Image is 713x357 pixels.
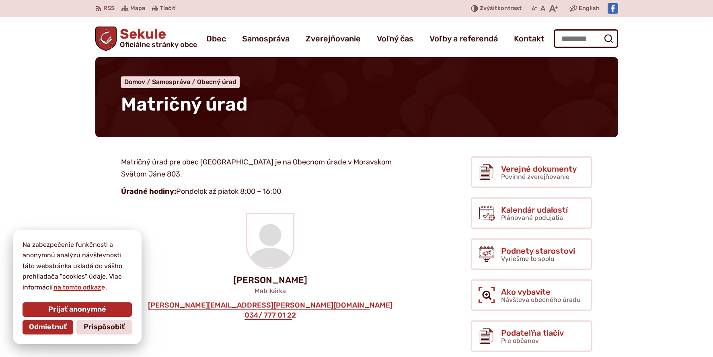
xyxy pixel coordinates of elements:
[84,323,125,332] span: Prispôsobiť
[48,305,106,314] span: Prijať anonymné
[501,246,575,255] span: Podnety starostovi
[23,240,132,293] p: Na zabezpečenie funkčnosti a anonymnú analýzu návštevnosti táto webstránka ukladá do vášho prehli...
[501,287,581,296] span: Ako vybavíte
[306,27,361,50] a: Zverejňovanie
[95,27,197,51] a: Logo Sekule, prejsť na domovskú stránku.
[206,27,226,50] a: Obec
[501,296,581,304] span: Návšteva obecného úradu
[480,5,522,12] span: kontrast
[152,78,190,86] span: Samospráva
[147,301,393,310] a: [PERSON_NAME][EMAIL_ADDRESS][PERSON_NAME][DOMAIN_NAME]
[124,78,145,86] span: Domov
[579,4,600,13] span: English
[501,205,568,214] span: Kalendár udalostí
[130,4,145,13] span: Mapa
[501,337,539,345] span: Pre občanov
[23,302,132,317] button: Prijať anonymné
[471,156,592,188] a: Verejné dokumenty Povinné zverejňovanie
[197,78,236,86] a: Obecný úrad
[121,93,248,115] span: Matričný úrad
[121,156,407,180] p: Matričný úrad pre obec [GEOGRAPHIC_DATA] je na Obecnom úrade v Moravskom Svätom Jáne 803.
[53,283,106,291] a: na tomto odkaze
[121,187,176,196] strong: Úradné hodiny:
[117,27,197,48] span: Sekule
[160,5,175,12] span: Tlačiť
[121,186,407,198] p: Pondelok až piatok 8:00 – 16:00
[152,78,197,86] a: Samospráva
[124,78,152,86] a: Domov
[501,328,564,337] span: Podateľňa tlačív
[608,3,618,14] img: Prejsť na Facebook stránku
[501,255,555,263] span: Vyriešme to spolu
[501,214,563,222] span: Plánované podujatia
[76,320,132,334] button: Prispôsobiť
[23,320,73,334] button: Odmietnuť
[108,275,432,285] p: [PERSON_NAME]
[577,4,601,13] a: English
[120,41,197,48] span: Oficiálne stránky obce
[95,27,117,51] img: Prejsť na domovskú stránku
[514,27,545,50] a: Kontakt
[471,279,592,311] a: Ako vybavíte Návšteva obecného úradu
[242,27,290,50] a: Samospráva
[501,164,577,173] span: Verejné dokumenty
[501,173,569,181] span: Povinné zverejňovanie
[471,320,592,352] a: Podateľňa tlačív Pre občanov
[108,287,432,295] p: Matrikárka
[429,27,498,50] a: Voľby a referendá
[480,5,497,12] span: Zvýšiť
[29,323,67,332] span: Odmietnuť
[377,27,413,50] a: Voľný čas
[471,197,592,229] a: Kalendár udalostí Plánované podujatia
[471,238,592,270] a: Podnety starostovi Vyriešme to spolu
[103,4,115,13] span: RSS
[244,311,297,320] a: 034/ 777 01 22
